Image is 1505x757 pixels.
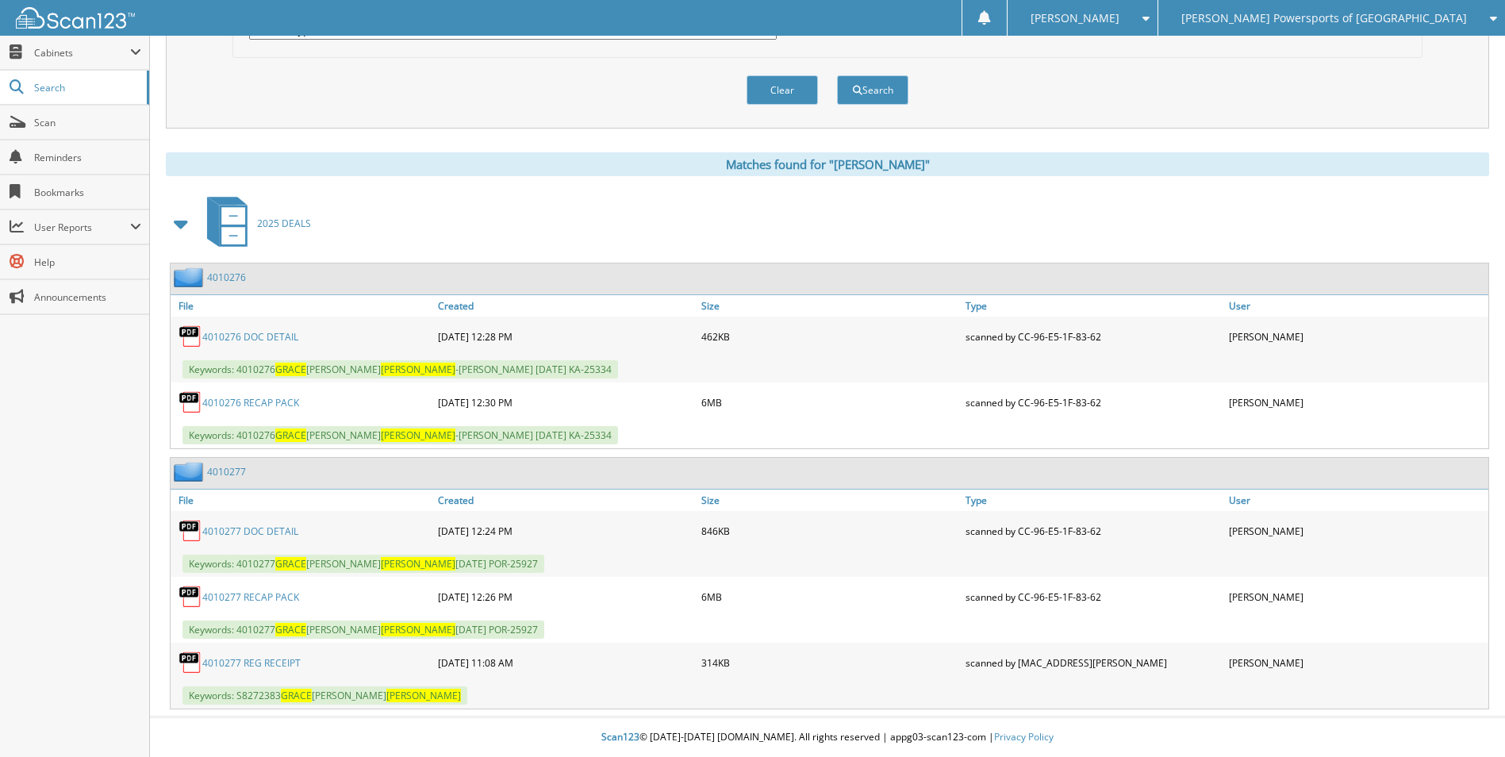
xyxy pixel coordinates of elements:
[34,46,130,60] span: Cabinets
[150,718,1505,757] div: © [DATE]-[DATE] [DOMAIN_NAME]. All rights reserved | appg03-scan123-com |
[962,515,1225,547] div: scanned by CC-96-E5-1F-83-62
[1225,490,1488,511] a: User
[198,192,311,255] a: 2025 DEALS
[34,151,141,164] span: Reminders
[179,585,202,609] img: PDF.png
[962,386,1225,418] div: scanned by CC-96-E5-1F-83-62
[182,686,467,705] span: Keywords: S8272383 [PERSON_NAME]
[697,295,961,317] a: Size
[34,116,141,129] span: Scan
[34,256,141,269] span: Help
[202,590,299,604] a: 4010277 RECAP PACK
[1181,13,1467,23] span: [PERSON_NAME] Powersports of [GEOGRAPHIC_DATA]
[16,7,135,29] img: scan123-logo-white.svg
[257,217,311,230] span: 2025 DEALS
[1225,581,1488,613] div: [PERSON_NAME]
[182,360,618,378] span: Keywords: 4010276 [PERSON_NAME] -[PERSON_NAME] [DATE] KA-25334
[207,271,246,284] a: 4010276
[747,75,818,105] button: Clear
[275,557,306,571] span: GRACE
[281,689,312,702] span: GRACE
[962,490,1225,511] a: Type
[434,515,697,547] div: [DATE] 12:24 PM
[34,221,130,234] span: User Reports
[697,490,961,511] a: Size
[174,462,207,482] img: folder2.png
[179,325,202,348] img: PDF.png
[434,581,697,613] div: [DATE] 12:26 PM
[697,581,961,613] div: 6MB
[381,428,455,442] span: [PERSON_NAME]
[837,75,908,105] button: Search
[601,730,639,744] span: Scan123
[174,267,207,287] img: folder2.png
[166,152,1489,176] div: Matches found for "[PERSON_NAME]"
[1031,13,1119,23] span: [PERSON_NAME]
[34,81,139,94] span: Search
[962,295,1225,317] a: Type
[202,525,298,538] a: 4010277 DOC DETAIL
[34,290,141,304] span: Announcements
[1225,321,1488,352] div: [PERSON_NAME]
[202,330,298,344] a: 4010276 DOC DETAIL
[182,555,544,573] span: Keywords: 4010277 [PERSON_NAME] [DATE] POR-25927
[434,490,697,511] a: Created
[207,465,246,478] a: 4010277
[697,321,961,352] div: 462KB
[1225,295,1488,317] a: User
[381,623,455,636] span: [PERSON_NAME]
[381,363,455,376] span: [PERSON_NAME]
[179,651,202,674] img: PDF.png
[171,490,434,511] a: File
[1225,515,1488,547] div: [PERSON_NAME]
[962,647,1225,678] div: scanned by [MAC_ADDRESS][PERSON_NAME]
[171,295,434,317] a: File
[202,656,301,670] a: 4010277 REG RECEIPT
[1225,386,1488,418] div: [PERSON_NAME]
[275,623,306,636] span: GRACE
[434,321,697,352] div: [DATE] 12:28 PM
[179,519,202,543] img: PDF.png
[994,730,1054,744] a: Privacy Policy
[697,515,961,547] div: 846KB
[962,581,1225,613] div: scanned by CC-96-E5-1F-83-62
[179,390,202,414] img: PDF.png
[1225,647,1488,678] div: [PERSON_NAME]
[182,426,618,444] span: Keywords: 4010276 [PERSON_NAME] -[PERSON_NAME] [DATE] KA-25334
[962,321,1225,352] div: scanned by CC-96-E5-1F-83-62
[34,186,141,199] span: Bookmarks
[275,428,306,442] span: GRACE
[381,557,455,571] span: [PERSON_NAME]
[434,647,697,678] div: [DATE] 11:08 AM
[182,621,544,639] span: Keywords: 4010277 [PERSON_NAME] [DATE] POR-25927
[202,396,299,409] a: 4010276 RECAP PACK
[275,363,306,376] span: GRACE
[697,386,961,418] div: 6MB
[434,295,697,317] a: Created
[434,386,697,418] div: [DATE] 12:30 PM
[386,689,461,702] span: [PERSON_NAME]
[697,647,961,678] div: 314KB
